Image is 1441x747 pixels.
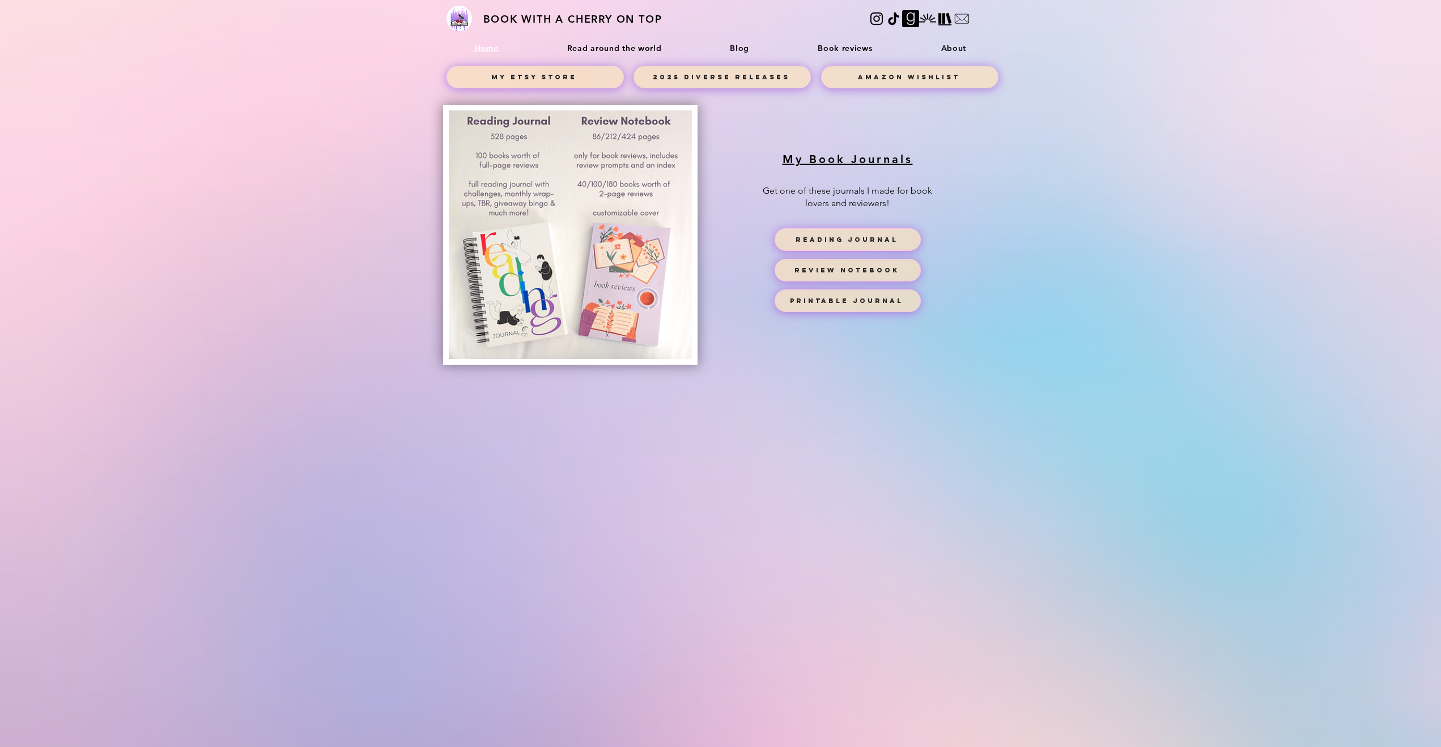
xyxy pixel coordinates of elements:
[818,43,872,53] span: Book reviews
[790,297,903,305] span: Printable Journal
[794,266,899,274] span: Review Notebook
[786,37,904,59] a: Book reviews
[783,152,913,166] span: My Book Journals
[821,66,998,88] a: Amazon Wishlist
[858,73,960,81] span: Amazon Wishlist
[783,152,913,167] a: My Book Journals
[567,43,662,53] span: Read around the world
[443,37,998,59] nav: Site
[909,37,998,59] a: About
[730,43,749,53] span: Blog
[535,37,694,59] a: Read around the world
[885,10,902,27] img: TikTok
[868,10,885,27] img: Instagram
[919,10,936,27] img: Fable
[634,66,811,88] a: 2025 diverse releases
[447,66,624,88] a: My Etsy Store
[483,12,662,25] a: BOOK WITH A CHERRY ON TOP
[443,37,531,59] a: Home
[796,236,898,244] span: Reading Journal
[475,43,499,53] span: Home
[775,228,921,251] a: Reading Journal
[653,73,790,81] span: 2025 diverse releases
[449,110,692,359] img: 328 pages full reading journal with challenges, monthly wrap-ups, TBR, giveaway bingo & mu
[775,259,921,281] a: Review Notebook
[491,73,577,81] span: My Etsy Store
[936,10,953,27] img: storygraph
[868,10,998,27] ul: Social Bar
[763,185,932,208] a: Get one of these journals I made for book lovers and reviewers!
[775,289,921,312] a: Printable Journal
[698,37,781,59] a: Blog
[941,43,967,53] span: About
[447,6,472,31] img: 272631894_682938342708351_3793129933256219420_n.png
[902,10,919,27] img: goodreads
[953,10,970,27] img: email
